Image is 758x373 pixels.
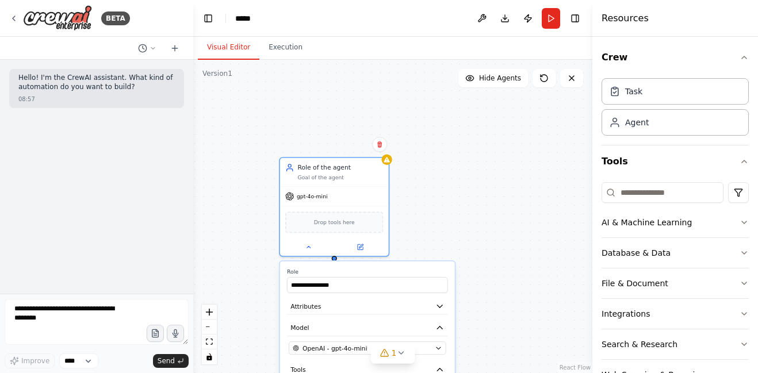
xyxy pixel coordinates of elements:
[23,5,92,31] img: Logo
[259,36,312,60] button: Execution
[287,268,447,275] label: Role
[602,74,749,145] div: Crew
[298,163,384,172] div: Role of the agent
[372,137,387,152] button: Delete node
[298,174,384,180] div: Goal of the agent
[158,356,175,366] span: Send
[602,268,749,298] button: File & Document
[202,334,217,349] button: fit view
[153,354,189,368] button: Send
[147,325,164,342] button: Upload files
[235,13,255,24] nav: breadcrumb
[18,95,35,103] div: 08:57
[290,324,309,332] span: Model
[314,218,355,226] span: Drop tools here
[166,41,184,55] button: Start a new chat
[5,353,55,368] button: Improve
[287,298,447,314] button: Attributes
[392,347,397,359] span: 1
[602,278,668,289] div: File & Document
[602,145,749,178] button: Tools
[458,69,528,87] button: Hide Agents
[290,302,321,310] span: Attributes
[602,247,671,259] div: Database & Data
[297,193,328,199] span: gpt-4o-mini
[602,299,749,329] button: Integrations
[200,10,216,26] button: Hide left sidebar
[101,11,130,25] div: BETA
[202,69,232,78] div: Version 1
[18,74,175,91] p: Hello! I'm the CrewAI assistant. What kind of automation do you want to build?
[602,217,692,228] div: AI & Machine Learning
[602,11,649,25] h4: Resources
[560,364,591,371] a: React Flow attribution
[21,356,49,366] span: Improve
[167,325,184,342] button: Click to speak your automation idea
[602,339,677,350] div: Search & Research
[303,344,367,352] span: OpenAI - gpt-4o-mini
[602,308,650,320] div: Integrations
[202,349,217,364] button: toggle interactivity
[602,41,749,74] button: Crew
[202,305,217,364] div: React Flow controls
[202,305,217,320] button: zoom in
[602,329,749,359] button: Search & Research
[625,117,649,128] div: Agent
[567,10,583,26] button: Hide right sidebar
[602,238,749,268] button: Database & Data
[335,242,385,252] button: Open in side panel
[289,341,446,355] button: OpenAI - gpt-4o-mini
[602,207,749,237] button: AI & Machine Learning
[202,320,217,334] button: zoom out
[371,343,415,364] button: 1
[279,157,389,257] div: Role of the agentGoal of the agentgpt-4o-miniDrop tools hereRoleAttributesModelOpenAI - gpt-4o-mi...
[479,74,521,83] span: Hide Agents
[625,86,642,97] div: Task
[198,36,259,60] button: Visual Editor
[133,41,161,55] button: Switch to previous chat
[287,320,447,336] button: Model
